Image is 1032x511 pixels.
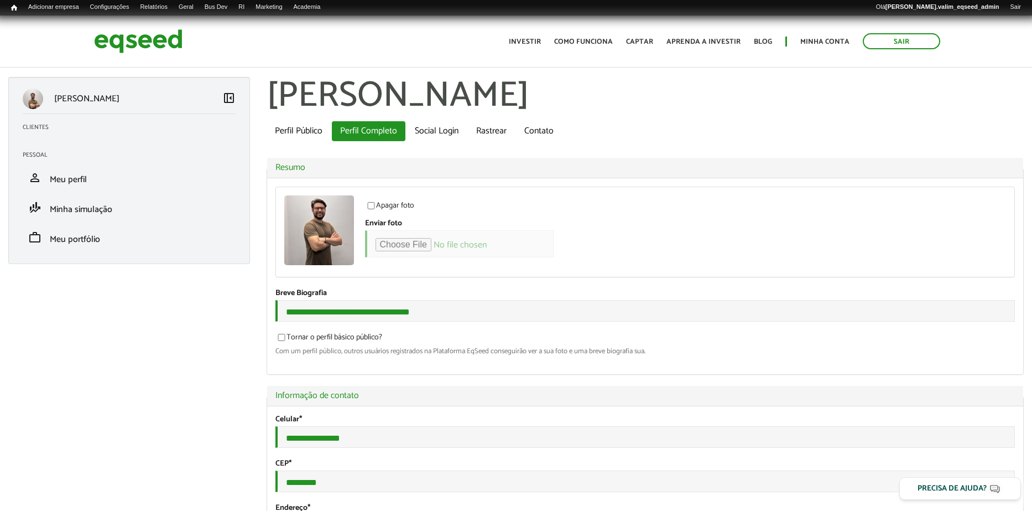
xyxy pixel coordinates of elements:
span: Meu perfil [50,172,87,187]
a: Informação de contato [275,391,1015,400]
label: Enviar foto [365,220,402,228]
a: Social Login [406,121,467,141]
strong: [PERSON_NAME].valim_eqseed_admin [885,3,999,10]
h2: Clientes [23,124,244,131]
label: Breve Biografia [275,290,327,297]
a: Geral [173,3,199,12]
a: Contato [516,121,562,141]
a: Rastrear [468,121,515,141]
span: Início [11,4,17,12]
li: Meu portfólio [14,223,244,252]
a: Configurações [85,3,135,12]
input: Tornar o perfil básico público? [272,334,291,341]
a: Olá[PERSON_NAME].valim_eqseed_admin [871,3,1005,12]
a: finance_modeMinha simulação [23,201,236,214]
a: Relatórios [134,3,173,12]
a: workMeu portfólio [23,231,236,244]
span: person [28,171,41,184]
a: Perfil Público [267,121,331,141]
a: Ver perfil do usuário. [284,195,354,265]
a: Resumo [275,163,1015,172]
a: Bus Dev [199,3,233,12]
span: Este campo é obrigatório. [299,413,302,426]
img: Foto de Leonardo Valim [284,195,354,265]
a: Sair [1004,3,1026,12]
label: Tornar o perfil básico público? [275,334,382,345]
a: Adicionar empresa [23,3,85,12]
a: Colapsar menu [222,91,236,107]
a: personMeu perfil [23,171,236,184]
a: Marketing [250,3,288,12]
a: Perfil Completo [332,121,405,141]
a: Sair [863,33,940,49]
a: Blog [754,38,772,45]
span: Meu portfólio [50,232,100,247]
label: Apagar foto [365,202,414,213]
a: RI [233,3,250,12]
a: Início [6,3,23,13]
a: Minha conta [800,38,849,45]
span: finance_mode [28,201,41,214]
a: Aprenda a investir [666,38,741,45]
img: EqSeed [94,27,183,56]
label: CEP [275,460,291,468]
li: Minha simulação [14,193,244,223]
span: left_panel_close [222,91,236,105]
a: Academia [288,3,326,12]
a: Como funciona [554,38,613,45]
h2: Pessoal [23,152,244,158]
li: Meu perfil [14,163,244,193]
span: Minha simulação [50,202,112,217]
p: [PERSON_NAME] [54,94,119,104]
input: Apagar foto [361,202,381,209]
span: work [28,231,41,244]
label: Celular [275,416,302,424]
a: Captar [626,38,653,45]
div: Com um perfil público, outros usuários registrados na Plataforma EqSeed conseguirão ver a sua fot... [275,348,1015,355]
span: Este campo é obrigatório. [289,457,291,470]
h1: [PERSON_NAME] [267,77,1024,116]
a: Investir [509,38,541,45]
